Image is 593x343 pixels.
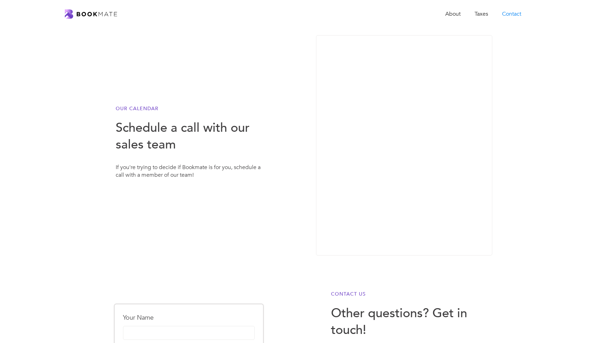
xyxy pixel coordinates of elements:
h3: Other questions? Get in touch! [331,305,477,338]
h6: Contact Us [331,290,477,298]
label: Your Name [123,313,255,323]
h6: our calendar [116,105,262,113]
h3: Schedule a call with our sales team [116,120,262,153]
div: If you're trying to decide if Bookmate is for you, schedule a call with a member of our team! [116,163,262,193]
a: Taxes [468,7,495,21]
a: Contact [495,7,528,21]
a: About [438,7,468,21]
